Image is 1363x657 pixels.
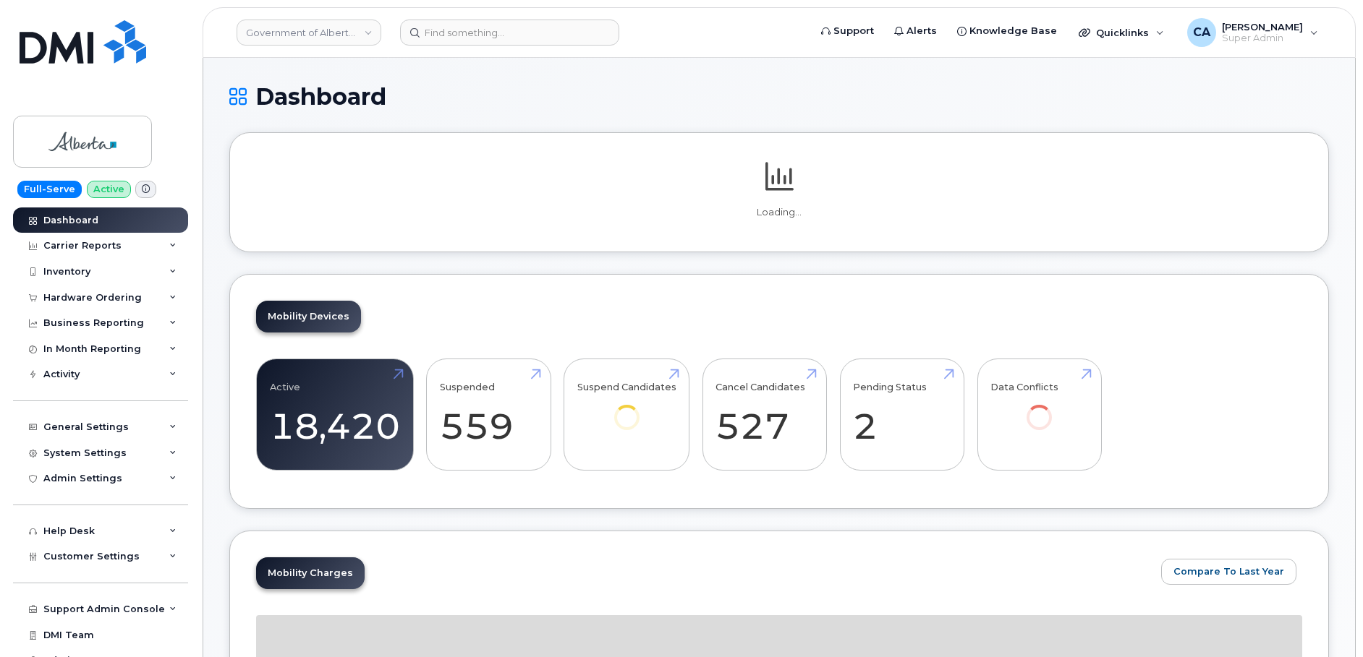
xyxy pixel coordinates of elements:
a: Cancel Candidates 527 [716,367,813,463]
h1: Dashboard [229,84,1329,109]
a: Suspended 559 [440,367,538,463]
a: Data Conflicts [990,367,1088,450]
a: Pending Status 2 [853,367,951,463]
a: Mobility Devices [256,301,361,332]
span: Compare To Last Year [1173,564,1284,578]
button: Compare To Last Year [1161,559,1296,585]
p: Loading... [256,206,1302,219]
a: Active 18,420 [270,367,400,463]
a: Mobility Charges [256,557,365,589]
a: Suspend Candidates [577,367,676,450]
